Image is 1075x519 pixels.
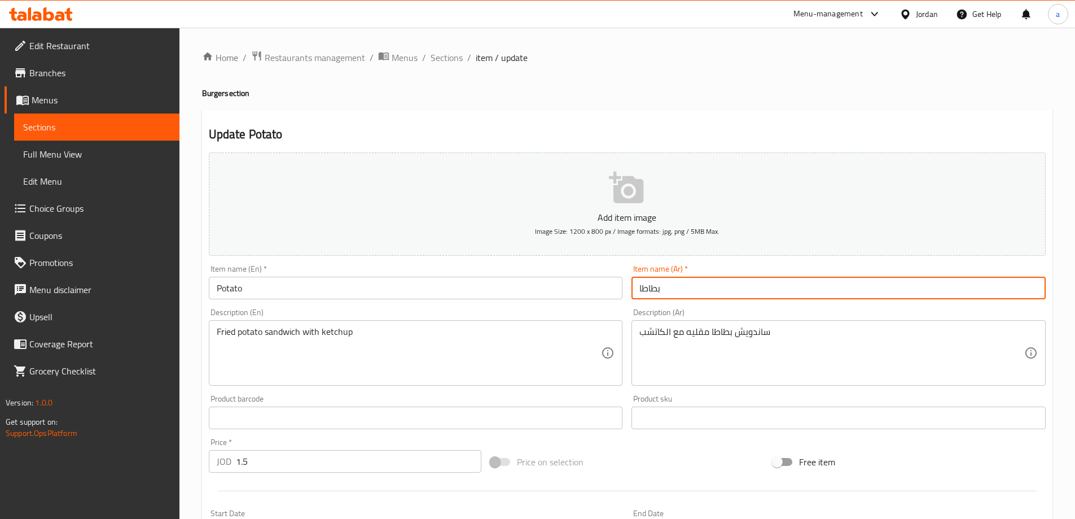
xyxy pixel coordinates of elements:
[35,395,52,410] span: 1.0.0
[5,330,179,357] a: Coverage Report
[793,7,863,21] div: Menu-management
[29,229,170,242] span: Coupons
[217,455,231,468] p: JOD
[226,211,1028,224] p: Add item image
[639,326,1024,380] textarea: ساندويش بطاطا مقليه مع الكاتشب
[14,168,179,195] a: Edit Menu
[29,256,170,269] span: Promotions
[5,357,179,385] a: Grocery Checklist
[5,59,179,86] a: Branches
[14,141,179,168] a: Full Menu View
[209,152,1046,256] button: Add item imageImage Size: 1200 x 800 px / Image formats: jpg, png / 5MB Max.
[23,147,170,161] span: Full Menu View
[476,51,528,64] span: item / update
[202,88,1052,99] h4: Burger section
[5,86,179,114] a: Menus
[467,51,471,64] li: /
[29,310,170,324] span: Upsell
[29,283,170,296] span: Menu disclaimer
[1056,8,1060,20] span: a
[29,202,170,215] span: Choice Groups
[5,195,179,222] a: Choice Groups
[5,222,179,249] a: Coupons
[29,364,170,378] span: Grocery Checklist
[535,225,719,238] span: Image Size: 1200 x 800 px / Image formats: jpg, png / 5MB Max.
[422,51,426,64] li: /
[14,114,179,141] a: Sections
[209,277,623,299] input: Enter name En
[202,51,238,64] a: Home
[202,50,1052,65] nav: breadcrumb
[236,450,482,473] input: Please enter price
[6,395,33,410] span: Version:
[916,8,938,20] div: Jordan
[631,407,1046,429] input: Please enter product sku
[32,93,170,107] span: Menus
[378,50,418,65] a: Menus
[29,39,170,53] span: Edit Restaurant
[23,120,170,134] span: Sections
[6,426,77,441] a: Support.OpsPlatform
[265,51,365,64] span: Restaurants management
[5,32,179,59] a: Edit Restaurant
[217,326,602,380] textarea: Fried potato sandwich with ketchup
[29,337,170,351] span: Coverage Report
[799,455,835,469] span: Free item
[5,276,179,303] a: Menu disclaimer
[370,51,374,64] li: /
[209,126,1046,143] h2: Update Potato
[392,51,418,64] span: Menus
[6,415,58,429] span: Get support on:
[251,50,365,65] a: Restaurants management
[517,455,583,469] span: Price on selection
[29,66,170,80] span: Branches
[5,303,179,330] a: Upsell
[243,51,247,64] li: /
[631,277,1046,299] input: Enter name Ar
[209,407,623,429] input: Please enter product barcode
[5,249,179,276] a: Promotions
[23,175,170,188] span: Edit Menu
[431,51,463,64] a: Sections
